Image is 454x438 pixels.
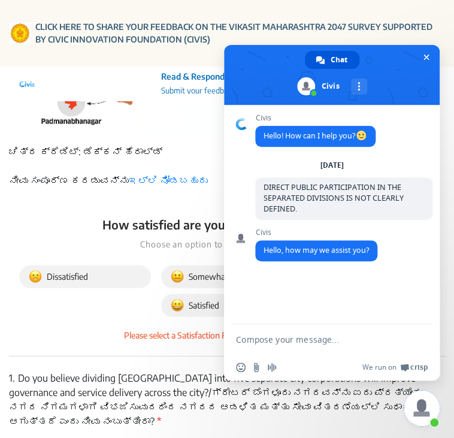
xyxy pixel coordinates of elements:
span: Crisp [410,363,428,372]
span: Hello! How can I help you? [264,131,367,141]
img: navlogo.png [18,74,36,92]
p: How satisfied are you with this Consultation [9,216,445,233]
p: Submit your feedback [161,85,236,97]
span: Hello, how may we assist you? [264,245,369,255]
button: Satisfied [161,294,293,317]
button: Somewhat Dissatisfied [161,265,293,288]
span: Civis [255,114,376,122]
span: Satisfied [171,299,283,312]
a: Close chat [404,390,440,426]
span: Audio message [267,363,277,372]
textarea: Compose your message... [236,324,404,354]
span: DIRECT PUBLIC PARTICIPATION IN THE SEPARATED DIVISIONS IS NOT CLEARLY DEFINED. [264,182,404,214]
button: Dissatisfied [19,265,151,288]
img: Gom Logo [10,23,31,44]
figcaption: ಚಿತ್ರ ಕ್ರೆಡಿಟ್: ಡೆಕ್ಕನ್ ಹೆರಾಲ್ಡ್ [9,144,445,159]
span: Dissatisfied [29,270,141,283]
img: somewhat_dissatisfied.svg [171,270,184,283]
a: ಇಲ್ಲಿ ನೋಡಬಹುದು [129,174,208,186]
span: Somewhat Dissatisfied [171,270,283,283]
a: CLICK HERE TO SHARE YOUR FEEDBACK ON THE VIKASIT MAHARASHTRA 2047 SURVEY SUPPORTED BY CIVIC INNOV... [35,20,444,46]
span: Send a file [252,363,261,372]
p: Please select a Satisfaction Rating to submit the response [9,329,445,342]
img: satisfied.svg [171,299,184,312]
span: Civis [255,228,377,237]
p: Choose an option to submit your feedback [9,238,445,251]
span: 1. [9,372,15,384]
a: Chat [305,51,359,69]
div: [DATE] [320,162,344,169]
span: Close chat [420,51,432,64]
div: ನೀವು ಸಂಪೂರ್ಣ ಕರಡುವನ್ನು [9,159,445,188]
span: Chat [331,51,347,69]
img: dissatisfied.svg [29,270,42,283]
a: We run onCrisp [362,363,428,372]
p: Do you believe dividing [GEOGRAPHIC_DATA] into five separate city corporations will improve gover... [9,371,445,428]
span: We run on [362,363,397,372]
span: Insert an emoji [236,363,246,372]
